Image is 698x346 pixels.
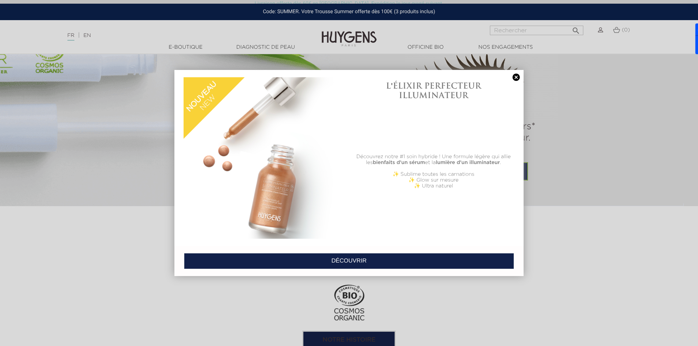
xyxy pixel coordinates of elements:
[353,183,514,189] p: ✨ Ultra naturel
[436,160,500,165] b: lumière d'un illuminateur
[353,81,514,100] h1: L'ÉLIXIR PERFECTEUR ILLUMINATEUR
[353,171,514,177] p: ✨ Sublime toutes les carnations
[353,177,514,183] p: ✨ Glow sur mesure
[373,160,425,165] b: bienfaits d'un sérum
[353,154,514,165] p: Découvrez notre #1 soin hybride ! Une formule légère qui allie les et la .
[184,253,514,269] a: DÉCOUVRIR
